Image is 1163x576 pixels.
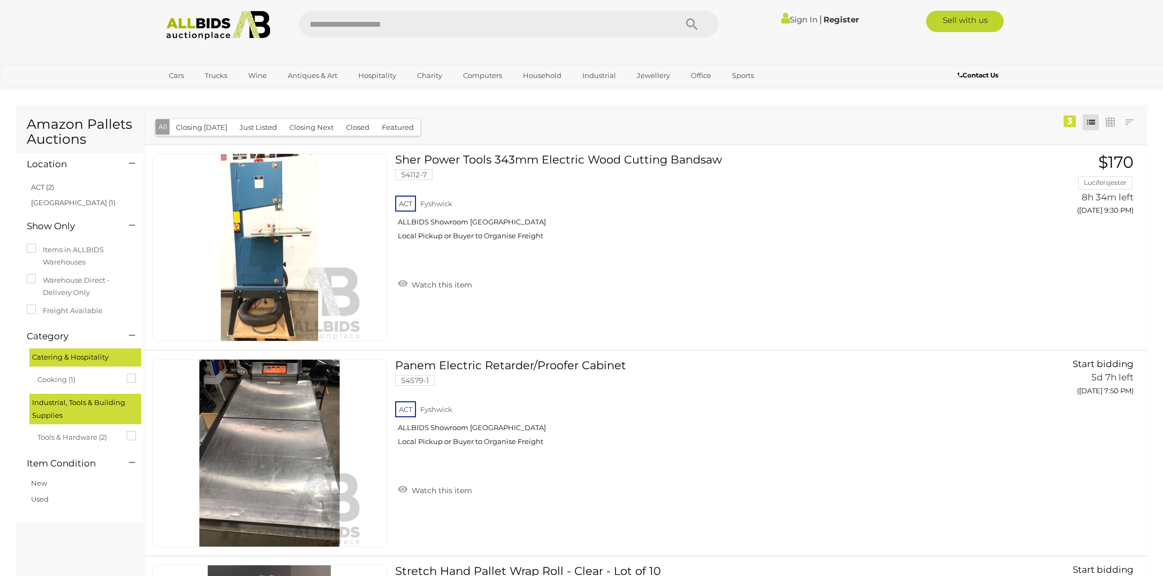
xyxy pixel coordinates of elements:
[575,67,623,84] a: Industrial
[1073,359,1134,369] span: Start bidding
[926,11,1004,32] a: Sell with us
[725,67,761,84] a: Sports
[37,429,118,443] span: Tools & Hardware (2)
[351,67,403,84] a: Hospitality
[176,360,363,547] img: 54579-1a.jpg
[823,14,859,25] a: Register
[958,71,998,79] b: Contact Us
[516,67,568,84] a: Household
[31,183,54,191] a: ACT (2)
[27,159,113,169] h4: Location
[31,198,115,207] a: [GEOGRAPHIC_DATA] (1)
[27,331,113,341] h4: Category
[665,11,719,37] button: Search
[27,274,133,299] label: Warehouse Direct - Delivery Only
[29,394,141,424] div: Industrial, Tools & Building Supplies
[395,276,475,292] a: Watch this item
[233,119,283,136] button: Just Listed
[198,67,234,84] a: Trucks
[958,69,1001,81] a: Contact Us
[988,153,1136,220] a: $170 Lucifersjester 8h 34m left ([DATE] 9:30 PM)
[630,67,677,84] a: Jewellery
[31,495,49,503] a: Used
[1064,115,1076,127] div: 3
[781,14,818,25] a: Sign In
[281,67,344,84] a: Antiques & Art
[283,119,340,136] button: Closing Next
[340,119,376,136] button: Closed
[1098,152,1134,172] span: $170
[456,67,509,84] a: Computers
[162,84,252,102] a: [GEOGRAPHIC_DATA]
[684,67,718,84] a: Office
[819,13,822,25] span: |
[37,371,118,386] span: Cooking (1)
[988,359,1136,401] a: Start bidding 5d 7h left ([DATE] 7:50 PM)
[29,348,141,366] div: Catering & Hospitality
[31,479,47,487] a: New
[241,67,274,84] a: Wine
[410,67,449,84] a: Charity
[395,481,475,497] a: Watch this item
[176,154,363,341] img: 54112-7a.jpg
[27,117,133,146] h1: Amazon Pallets Auctions
[409,280,472,290] span: Watch this item
[160,11,276,40] img: Allbids.com.au
[403,359,972,454] a: Panem Electric Retarder/Proofer Cabinet 54579-1 ACT Fyshwick ALLBIDS Showroom [GEOGRAPHIC_DATA] L...
[162,67,191,84] a: Cars
[27,244,133,269] label: Items in ALLBIDS Warehouses
[156,119,170,135] button: All
[27,221,113,231] h4: Show Only
[27,305,103,317] label: Freight Available
[403,153,972,248] a: Sher Power Tools 343mm Electric Wood Cutting Bandsaw 54112-7 ACT Fyshwick ALLBIDS Showroom [GEOGR...
[375,119,420,136] button: Featured
[170,119,234,136] button: Closing [DATE]
[409,486,472,495] span: Watch this item
[1073,564,1134,575] span: Start bidding
[27,458,113,469] h4: Item Condition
